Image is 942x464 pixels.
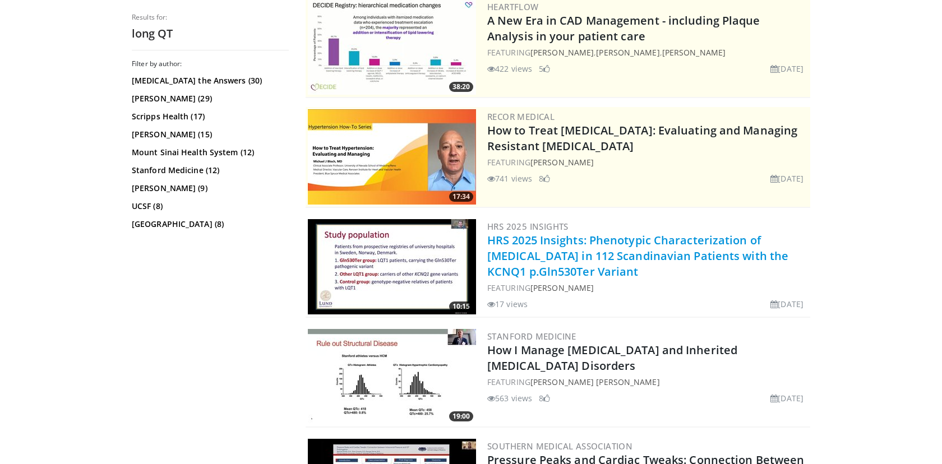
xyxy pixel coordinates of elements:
[770,392,804,404] li: [DATE]
[132,129,286,140] a: [PERSON_NAME] (15)
[132,147,286,158] a: Mount Sinai Health System (12)
[530,47,594,58] a: [PERSON_NAME]
[449,82,473,92] span: 38:20
[539,63,550,75] li: 5
[487,1,539,12] a: Heartflow
[449,411,473,421] span: 19:00
[487,221,569,232] a: HRS 2025 Insights
[487,298,528,310] li: 17 views
[132,183,286,194] a: [PERSON_NAME] (9)
[487,282,808,294] div: FEATURING
[487,123,797,154] a: How to Treat [MEDICAL_DATA]: Evaluating and Managing Resistant [MEDICAL_DATA]
[530,282,594,293] a: [PERSON_NAME]
[530,377,660,387] a: [PERSON_NAME] [PERSON_NAME]
[662,47,726,58] a: [PERSON_NAME]
[770,173,804,184] li: [DATE]
[487,440,632,452] a: Southern Medical Association
[539,173,550,184] li: 8
[308,329,476,424] img: 20e18aa6-cf51-467c-99ae-46a88ece3ec9.300x170_q85_crop-smart_upscale.jpg
[487,376,808,388] div: FEATURING
[132,26,289,41] h2: long QT
[487,331,576,342] a: Stanford Medicine
[487,63,532,75] li: 422 views
[530,157,594,168] a: [PERSON_NAME]
[132,201,286,212] a: UCSF (8)
[308,219,476,314] a: 10:15
[487,47,808,58] div: FEATURING , ,
[487,342,737,373] a: How I Manage [MEDICAL_DATA] and Inherited [MEDICAL_DATA] Disorders
[132,75,286,86] a: [MEDICAL_DATA] the Answers (30)
[132,59,289,68] h3: Filter by author:
[308,109,476,205] a: 17:34
[487,173,532,184] li: 741 views
[487,111,555,122] a: Recor Medical
[132,13,289,22] p: Results for:
[308,109,476,205] img: 10cbd22e-c1e6-49ff-b90e-4507a8859fc1.jpg.300x170_q85_crop-smart_upscale.jpg
[487,156,808,168] div: FEATURING
[487,233,788,279] a: HRS 2025 Insights: Phenotypic Characterization of [MEDICAL_DATA] in 112 Scandinavian Patients wit...
[596,47,659,58] a: [PERSON_NAME]
[132,93,286,104] a: [PERSON_NAME] (29)
[132,219,286,230] a: [GEOGRAPHIC_DATA] (8)
[132,111,286,122] a: Scripps Health (17)
[308,219,476,314] img: 9049b04a-8e93-483b-b428-603971be666a.300x170_q85_crop-smart_upscale.jpg
[132,165,286,176] a: Stanford Medicine (12)
[449,301,473,312] span: 10:15
[539,392,550,404] li: 8
[770,298,804,310] li: [DATE]
[770,63,804,75] li: [DATE]
[487,392,532,404] li: 563 views
[449,192,473,202] span: 17:34
[308,329,476,424] a: 19:00
[487,13,760,44] a: A New Era in CAD Management - including Plaque Analysis in your patient care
